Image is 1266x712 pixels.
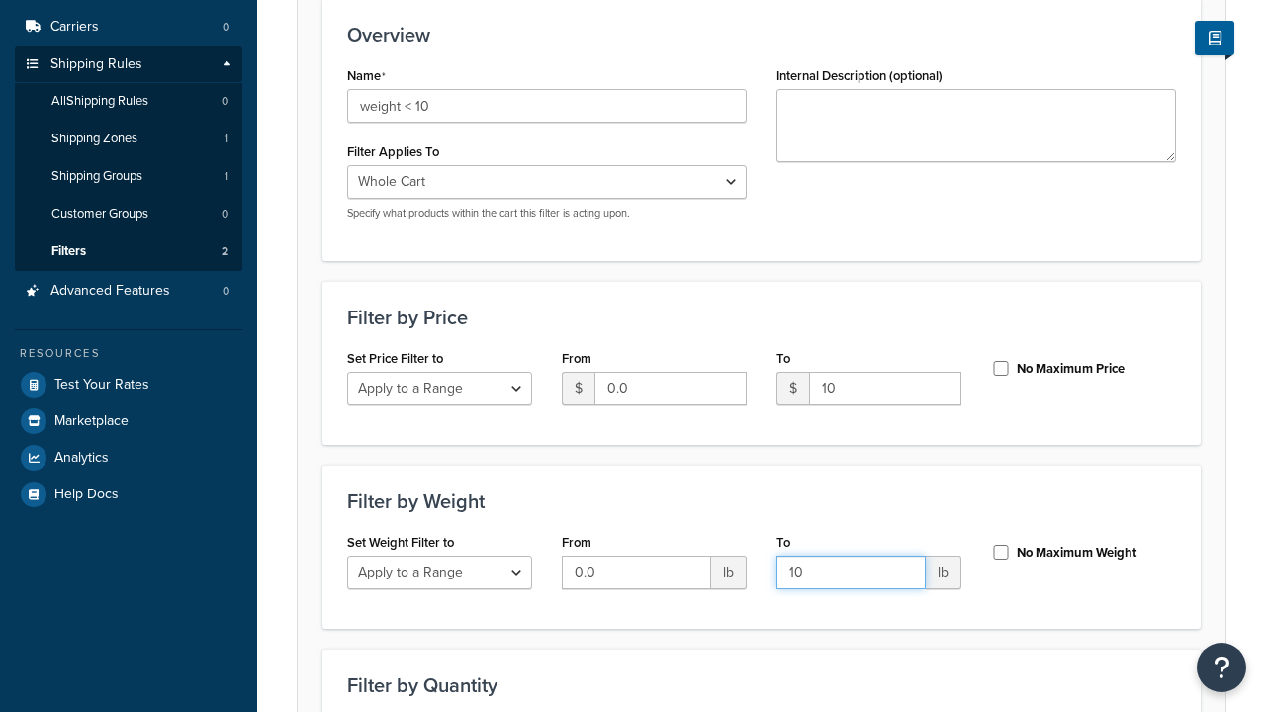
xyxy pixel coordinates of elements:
[562,535,591,550] label: From
[347,144,439,159] label: Filter Applies To
[51,243,86,260] span: Filters
[223,19,229,36] span: 0
[223,283,229,300] span: 0
[51,131,137,147] span: Shipping Zones
[15,121,242,157] li: Shipping Zones
[15,46,242,83] a: Shipping Rules
[1017,544,1136,562] label: No Maximum Weight
[347,24,1176,45] h3: Overview
[15,403,242,439] a: Marketplace
[15,196,242,232] li: Customer Groups
[50,19,99,36] span: Carriers
[15,158,242,195] a: Shipping Groups1
[776,372,809,405] span: $
[15,273,242,310] li: Advanced Features
[347,490,1176,512] h3: Filter by Weight
[51,168,142,185] span: Shipping Groups
[15,233,242,270] a: Filters2
[15,9,242,45] li: Carriers
[926,556,961,589] span: lb
[776,68,943,83] label: Internal Description (optional)
[50,56,142,73] span: Shipping Rules
[1017,360,1125,378] label: No Maximum Price
[15,9,242,45] a: Carriers0
[15,46,242,272] li: Shipping Rules
[776,351,790,366] label: To
[1197,643,1246,692] button: Open Resource Center
[15,345,242,362] div: Resources
[347,206,747,221] p: Specify what products within the cart this filter is acting upon.
[222,93,228,110] span: 0
[54,487,119,503] span: Help Docs
[15,440,242,476] a: Analytics
[711,556,747,589] span: lb
[15,367,242,402] a: Test Your Rates
[15,196,242,232] a: Customer Groups0
[1195,21,1234,55] button: Show Help Docs
[222,243,228,260] span: 2
[222,206,228,222] span: 0
[562,372,594,405] span: $
[347,535,454,550] label: Set Weight Filter to
[15,233,242,270] li: Filters
[15,158,242,195] li: Shipping Groups
[15,121,242,157] a: Shipping Zones1
[54,377,149,394] span: Test Your Rates
[347,307,1176,328] h3: Filter by Price
[51,206,148,222] span: Customer Groups
[562,351,591,366] label: From
[225,131,228,147] span: 1
[54,450,109,467] span: Analytics
[225,168,228,185] span: 1
[15,477,242,512] a: Help Docs
[51,93,148,110] span: All Shipping Rules
[347,674,1176,696] h3: Filter by Quantity
[54,413,129,430] span: Marketplace
[15,83,242,120] a: AllShipping Rules0
[776,535,790,550] label: To
[347,351,443,366] label: Set Price Filter to
[50,283,170,300] span: Advanced Features
[15,273,242,310] a: Advanced Features0
[347,68,386,84] label: Name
